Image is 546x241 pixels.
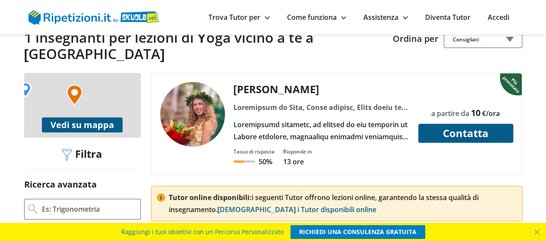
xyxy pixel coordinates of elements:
[169,193,252,202] span: Tutor online disponibili:
[121,225,284,239] span: Raggiungi i tuoi obiettivi con un Percorso Personalizzato
[363,13,408,22] a: Assistenza
[28,204,38,214] img: Ricerca Avanzata
[259,157,272,166] p: 50%
[482,109,500,118] span: €/ora
[208,13,270,22] a: Trova Tutor per
[287,13,346,22] a: Come funziona
[28,12,159,21] a: logo Skuola.net | Ripetizioni.it
[42,117,123,132] button: Vedi su mappa
[425,13,470,22] a: Diventa Tutor
[393,33,439,44] label: Ordina per
[66,85,82,105] img: Marker
[488,13,509,22] a: Accedi
[290,225,425,239] a: RICHIEDI UNA CONSULENZA GRATUITA
[444,29,522,48] div: Consigliati
[169,191,517,216] p: i seguenti Tutor offrono lezioni online, garantendo la stessa qualità di insegnamento.
[283,157,312,166] p: 13 ore
[59,148,106,161] div: Filtra
[230,82,413,96] div: [PERSON_NAME]
[157,193,165,202] img: prenota una consulenza
[500,72,524,96] img: Piu prenotato
[62,149,72,161] img: Filtra filtri mobile
[471,107,480,119] span: 10
[230,119,413,143] div: Loremipsumd sitametc, ad elitsed do eiu temporin ut Labore etdolore, magnaaliqu enimadmi veniamqu...
[24,29,386,63] h2: 1 insegnanti per lezioni di Yoga vicino a te a [GEOGRAPHIC_DATA]
[19,82,32,97] img: Marker
[28,10,159,25] img: logo Skuola.net | Ripetizioni.it
[234,148,275,155] div: Tasso di risposta
[41,203,137,216] input: Es: Trigonometria
[230,101,413,113] div: Loremipsum do Sita, Conse adipisc, Elits doeiu te incid utlab, Etdoloremagn, Aliquaen, Adminimv, ...
[218,205,377,214] a: [DEMOGRAPHIC_DATA] i Tutor disponibili online
[160,82,225,147] img: tutor a agropoli - Angelica
[24,178,97,190] label: Ricerca avanzata
[283,148,312,155] div: Risponde in
[418,124,513,143] button: Contatta
[431,109,469,118] span: a partire da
